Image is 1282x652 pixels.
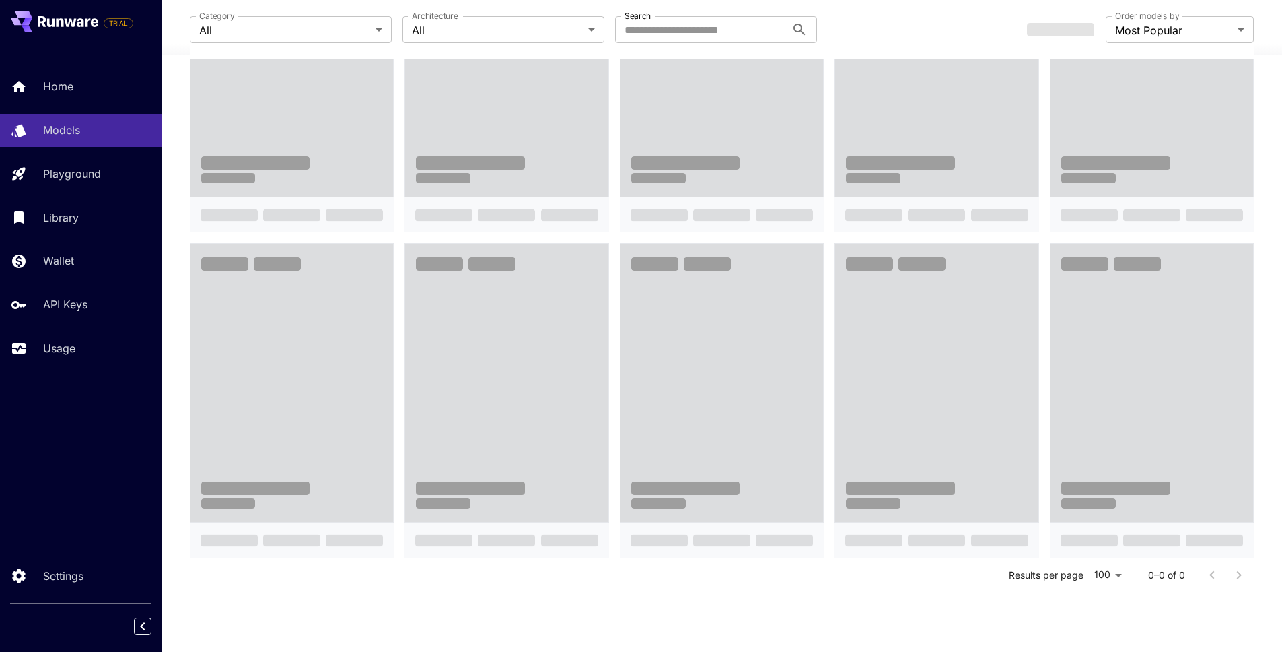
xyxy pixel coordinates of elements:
[134,618,151,635] button: Collapse sidebar
[43,209,79,226] p: Library
[412,22,583,38] span: All
[1115,22,1232,38] span: Most Popular
[43,296,87,313] p: API Keys
[1115,10,1179,22] label: Order models by
[43,166,101,182] p: Playground
[43,122,80,138] p: Models
[43,340,75,356] p: Usage
[1089,565,1127,585] div: 100
[43,568,83,584] p: Settings
[412,10,458,22] label: Architecture
[144,614,162,639] div: Collapse sidebar
[199,22,370,38] span: All
[1148,568,1185,582] p: 0–0 of 0
[43,78,73,94] p: Home
[104,15,133,31] span: Add your payment card to enable full platform functionality.
[1009,568,1083,582] p: Results per page
[625,10,651,22] label: Search
[199,10,235,22] label: Category
[104,18,133,28] span: TRIAL
[43,253,74,269] p: Wallet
